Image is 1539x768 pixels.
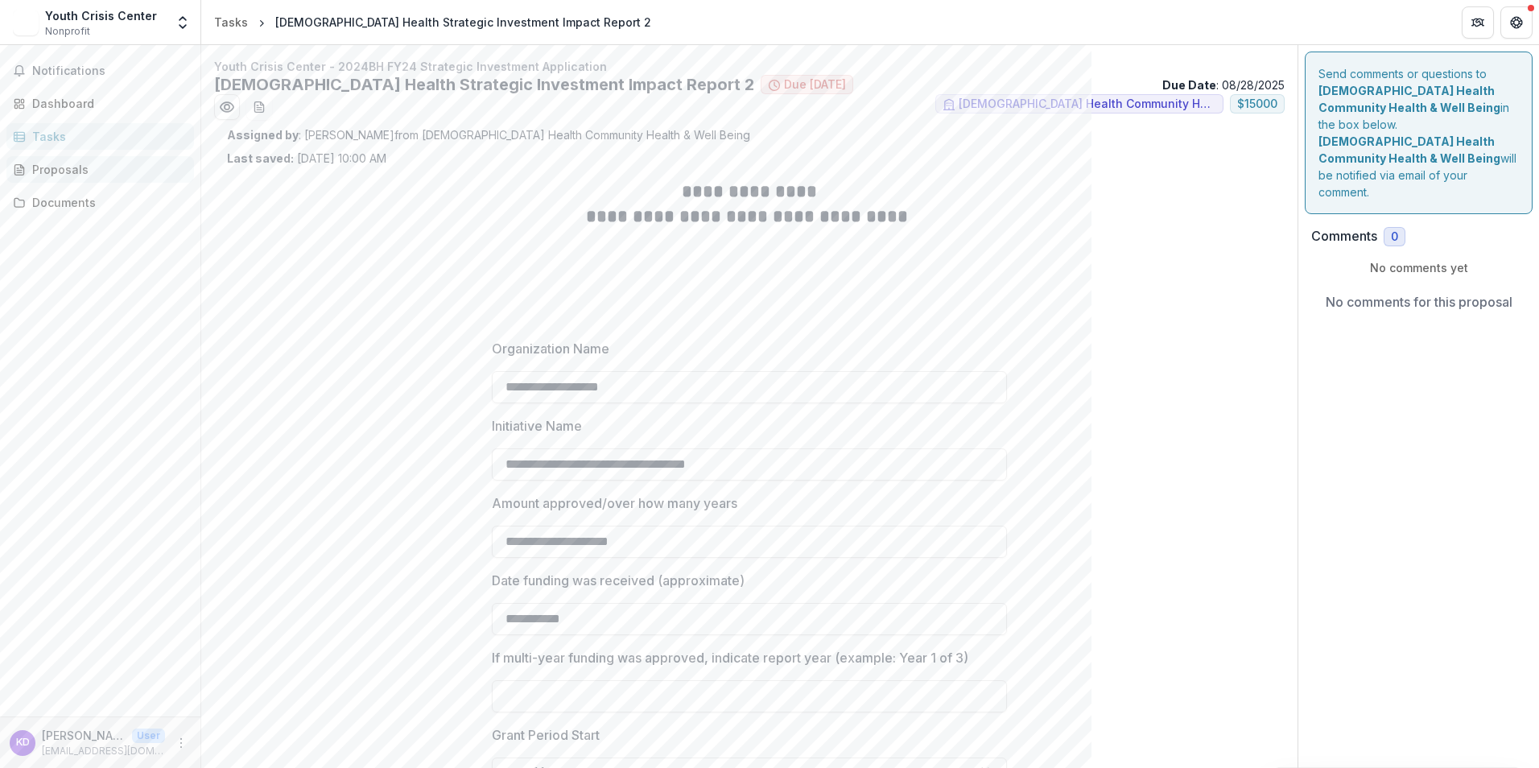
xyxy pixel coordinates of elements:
button: Partners [1462,6,1494,39]
span: 0 [1391,230,1398,244]
p: No comments for this proposal [1326,292,1512,312]
p: Initiative Name [492,416,582,436]
p: Date funding was received (approximate) [492,571,745,590]
div: Kristen Dietzen [16,737,30,748]
p: [DATE] 10:00 AM [227,150,386,167]
a: Proposals [6,156,194,183]
span: Notifications [32,64,188,78]
strong: Assigned by [227,128,299,142]
span: Due [DATE] [784,78,846,92]
p: : [PERSON_NAME] from [DEMOGRAPHIC_DATA] Health Community Health & Well Being [227,126,1272,143]
h2: Comments [1311,229,1377,244]
strong: Last saved: [227,151,294,165]
div: [DEMOGRAPHIC_DATA] Health Strategic Investment Impact Report 2 [275,14,651,31]
strong: [DEMOGRAPHIC_DATA] Health Community Health & Well Being [1318,84,1500,114]
div: Tasks [32,128,181,145]
button: download-word-button [246,94,272,120]
button: Open entity switcher [171,6,194,39]
p: If multi-year funding was approved, indicate report year (example: Year 1 of 3) [492,648,968,667]
span: [DEMOGRAPHIC_DATA] Health Community Health & Well Being [959,97,1216,111]
button: Notifications [6,58,194,84]
div: Send comments or questions to in the box below. will be notified via email of your comment. [1305,52,1533,214]
a: Tasks [6,123,194,150]
strong: Due Date [1162,78,1216,92]
a: Tasks [208,10,254,34]
strong: [DEMOGRAPHIC_DATA] Health Community Health & Well Being [1318,134,1500,165]
span: $ 15000 [1237,97,1277,111]
div: Proposals [32,161,181,178]
button: Get Help [1500,6,1533,39]
p: Organization Name [492,339,609,358]
p: Youth Crisis Center - 2024BH FY24 Strategic Investment Application [214,58,1285,75]
button: Preview 29e1618b-ab78-47db-a7dd-25ec06c4c717.pdf [214,94,240,120]
nav: breadcrumb [208,10,658,34]
div: Youth Crisis Center [45,7,157,24]
div: Dashboard [32,95,181,112]
p: [PERSON_NAME] [42,727,126,744]
p: User [132,729,165,743]
p: : 08/28/2025 [1162,76,1285,93]
a: Dashboard [6,90,194,117]
button: More [171,733,191,753]
p: [EMAIL_ADDRESS][DOMAIN_NAME] [42,744,165,758]
p: Grant Period Start [492,725,600,745]
h2: [DEMOGRAPHIC_DATA] Health Strategic Investment Impact Report 2 [214,75,754,94]
div: Tasks [214,14,248,31]
img: Youth Crisis Center [13,10,39,35]
div: Documents [32,194,181,211]
a: Documents [6,189,194,216]
p: Amount approved/over how many years [492,493,737,513]
span: Nonprofit [45,24,90,39]
p: No comments yet [1311,259,1526,276]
